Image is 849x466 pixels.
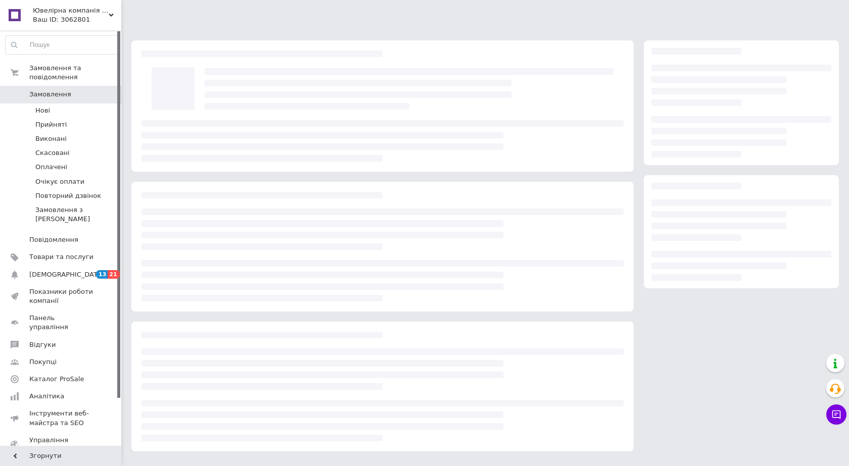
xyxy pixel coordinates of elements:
button: Чат з покупцем [826,404,846,425]
input: Пошук [6,36,119,54]
span: 13 [96,270,108,279]
span: Повторний дзвінок [35,191,101,200]
span: 21 [108,270,119,279]
span: Повідомлення [29,235,78,244]
span: Ювелірна компанія "DIVA" [33,6,109,15]
span: Замовлення з [PERSON_NAME] [35,205,118,224]
span: Каталог ProSale [29,375,84,384]
span: Інструменти веб-майстра та SEO [29,409,93,427]
span: Управління сайтом [29,436,93,454]
div: Ваш ID: 3062801 [33,15,121,24]
span: Оплачені [35,163,67,172]
span: Відгуки [29,340,56,349]
span: Скасовані [35,148,70,158]
span: Аналітика [29,392,64,401]
span: Виконані [35,134,67,143]
span: Показники роботи компанії [29,287,93,305]
span: Товари та послуги [29,252,93,262]
span: Очікує оплати [35,177,84,186]
span: Покупці [29,357,57,367]
span: [DEMOGRAPHIC_DATA] [29,270,104,279]
span: Нові [35,106,50,115]
span: Прийняті [35,120,67,129]
span: Панель управління [29,314,93,332]
span: Замовлення [29,90,71,99]
span: Замовлення та повідомлення [29,64,121,82]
